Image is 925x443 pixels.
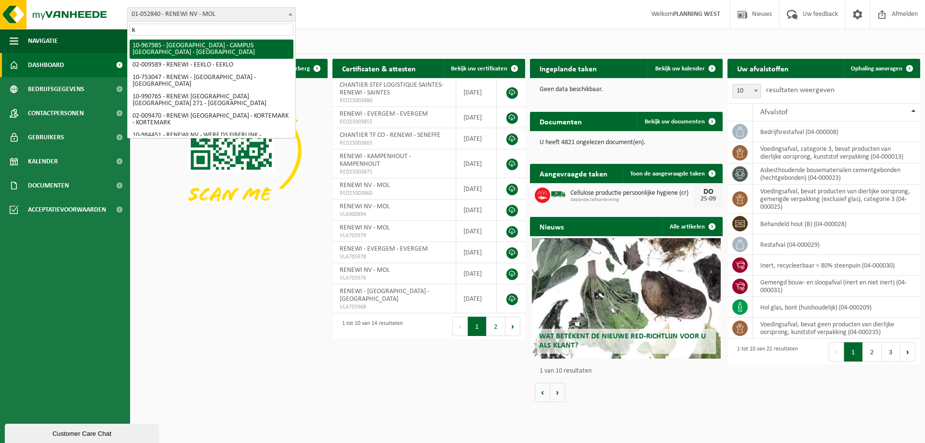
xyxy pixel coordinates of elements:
button: 2 [487,317,505,336]
span: RED25003860 [340,189,449,197]
td: voedingsafval, bevat geen producten van dierlijke oorsprong, kunststof verpakking (04-000235) [753,318,920,339]
img: Download de VHEPlus App [135,78,328,223]
button: Volgende [550,383,565,402]
span: VLA900894 [340,211,449,218]
span: Ophaling aanvragen [851,66,902,72]
iframe: chat widget [5,422,161,443]
a: Bekijk uw documenten [637,112,722,131]
span: Contactpersonen [28,101,84,125]
p: U heeft 4821 ongelezen document(en). [540,139,713,146]
span: Dashboard [28,53,64,77]
td: restafval (04-000029) [753,234,920,255]
span: RED25003875 [340,168,449,176]
span: Wat betekent de nieuwe RED-richtlijn voor u als klant? [539,333,706,349]
td: bedrijfsrestafval (04-000008) [753,121,920,142]
button: Next [505,317,520,336]
span: Cellulose productie persoonlijke hygiene (cr) [570,189,694,197]
div: 1 tot 10 van 14 resultaten [337,316,403,337]
span: Documenten [28,174,69,198]
span: RED25003865 [340,139,449,147]
img: BL-SO-LV [550,186,567,202]
span: RENEWI NV - MOL [340,203,390,210]
label: resultaten weergeven [766,86,834,94]
td: [DATE] [456,263,497,284]
span: Afvalstof [760,108,788,116]
button: 1 [468,317,487,336]
button: 2 [863,342,882,362]
span: RENEWI NV - MOL [340,267,390,274]
span: RED25003855 [340,118,449,126]
td: behandeld hout (B) (04-000028) [753,214,920,234]
td: [DATE] [456,149,497,178]
td: asbesthoudende bouwmaterialen cementgebonden (hechtgebonden) (04-000023) [753,163,920,185]
td: hol glas, bont (huishoudelijk) (04-000209) [753,297,920,318]
p: 1 van 10 resultaten [540,368,718,375]
div: 25-09 [699,196,718,202]
button: 3 [882,342,900,362]
a: Bekijk uw certificaten [443,59,524,78]
td: [DATE] [456,178,497,200]
span: Bekijk uw certificaten [451,66,507,72]
button: Previous [829,342,844,362]
span: Bekijk uw documenten [645,119,705,125]
span: VLA705976 [340,274,449,282]
span: Bedrijfsgegevens [28,77,84,101]
td: inert, recycleerbaar < 80% steenpuin (04-000030) [753,255,920,276]
span: VLA705968 [340,303,449,311]
span: RENEWI - EVERGEM - EVERGEM [340,245,428,253]
span: Toon de aangevraagde taken [630,171,705,177]
button: Previous [452,317,468,336]
span: Verberg [289,66,310,72]
span: Gebruikers [28,125,64,149]
button: 1 [844,342,863,362]
li: 10-753047 - RENEWI - [GEOGRAPHIC_DATA] - [GEOGRAPHIC_DATA] [130,71,293,91]
span: CHANTIER STEF LOGISTIQUE SAINTES- RENEWI - SAINTES [340,81,443,96]
h2: Certificaten & attesten [332,59,425,78]
a: Bekijk uw kalender [647,59,722,78]
td: voedingsafval, categorie 3, bevat producten van dierlijke oorsprong, kunststof verpakking (04-000... [753,142,920,163]
div: DO [699,188,718,196]
td: [DATE] [456,78,497,107]
li: 02-009589 - RENEWI - EEKLO - EEKLO [130,59,293,71]
td: gemengd bouw- en sloopafval (inert en niet inert) (04-000031) [753,276,920,297]
span: Bekijk uw kalender [655,66,705,72]
span: Kalender [28,149,58,174]
span: RENEWI - [GEOGRAPHIC_DATA] - [GEOGRAPHIC_DATA] [340,288,429,303]
td: [DATE] [456,284,497,313]
td: voedingsafval, bevat producten van dierlijke oorsprong, gemengde verpakking (exclusief glas), cat... [753,185,920,214]
span: 01-052840 - RENEWI NV - MOL [128,8,295,21]
span: RED25003880 [340,97,449,105]
span: Navigatie [28,29,58,53]
td: [DATE] [456,107,497,128]
li: 02-009470 - RENEWI [GEOGRAPHIC_DATA] - KORTEMARK - KORTEMARK [130,110,293,129]
span: 01-052840 - RENEWI NV - MOL [127,7,296,22]
button: Next [900,342,915,362]
a: Ophaling aanvragen [843,59,919,78]
span: 10 [733,84,761,98]
a: Wat betekent de nieuwe RED-richtlijn voor u als klant? [532,238,721,359]
td: [DATE] [456,221,497,242]
td: [DATE] [456,242,497,263]
h2: Aangevraagde taken [530,164,617,183]
td: [DATE] [456,128,497,149]
p: Geen data beschikbaar. [540,86,713,93]
a: Toon de aangevraagde taken [622,164,722,183]
strong: PLANNING WEST [673,11,720,18]
span: RENEWI NV - MOL [340,182,390,189]
h2: Ingeplande taken [530,59,607,78]
a: Alle artikelen [662,217,722,236]
li: 10-984451 - RENEWI NV - WERF DS FIBERLINK - DENDERMONDE [130,129,293,148]
li: 10-967985 - [GEOGRAPHIC_DATA] - CAMPUS [GEOGRAPHIC_DATA] - [GEOGRAPHIC_DATA] [130,40,293,59]
span: CHANTIER TF CO - RENEWI - SENEFFE [340,132,440,139]
span: RENEWI - EVERGEM - EVERGEM [340,110,428,118]
span: RENEWI - KAMPENHOUT - KAMPENHOUT [340,153,411,168]
div: 1 tot 10 van 22 resultaten [732,341,798,362]
button: Vorige [535,383,550,402]
span: Acceptatievoorwaarden [28,198,106,222]
span: VLA705978 [340,253,449,261]
h2: Nieuws [530,217,573,236]
span: RENEWI NV - MOL [340,224,390,231]
h2: Documenten [530,112,592,131]
span: 10 [732,84,761,98]
span: Geplande zelfaanlevering [570,197,694,203]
